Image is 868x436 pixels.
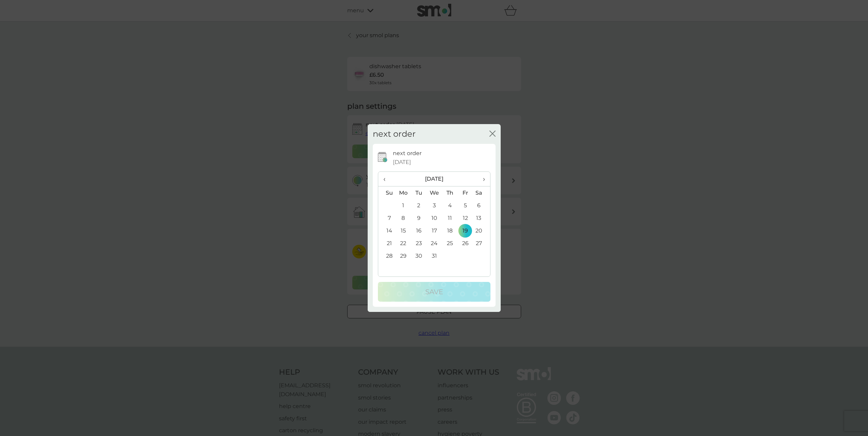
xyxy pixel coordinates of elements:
button: close [489,131,496,138]
th: Fr [458,186,473,199]
td: 23 [411,237,426,250]
td: 9 [411,212,426,224]
td: 19 [458,224,473,237]
td: 14 [378,224,396,237]
th: Th [442,186,457,199]
td: 8 [396,212,411,224]
td: 25 [442,237,457,250]
th: We [426,186,442,199]
button: Save [378,282,490,302]
span: ‹ [383,172,391,186]
td: 13 [473,212,490,224]
td: 10 [426,212,442,224]
td: 28 [378,250,396,262]
td: 29 [396,250,411,262]
td: 16 [411,224,426,237]
td: 6 [473,199,490,212]
td: 30 [411,250,426,262]
td: 11 [442,212,457,224]
td: 3 [426,199,442,212]
th: Mo [396,186,411,199]
span: [DATE] [393,158,411,167]
td: 4 [442,199,457,212]
th: Su [378,186,396,199]
td: 20 [473,224,490,237]
td: 26 [458,237,473,250]
td: 31 [426,250,442,262]
td: 21 [378,237,396,250]
td: 18 [442,224,457,237]
td: 2 [411,199,426,212]
td: 27 [473,237,490,250]
td: 7 [378,212,396,224]
td: 17 [426,224,442,237]
td: 15 [396,224,411,237]
td: 5 [458,199,473,212]
td: 1 [396,199,411,212]
span: › [478,172,485,186]
th: Sa [473,186,490,199]
h2: next order [373,129,416,139]
td: 22 [396,237,411,250]
th: [DATE] [396,172,473,186]
td: 12 [458,212,473,224]
th: Tu [411,186,426,199]
p: Save [425,286,443,297]
p: next order [393,149,422,158]
td: 24 [426,237,442,250]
